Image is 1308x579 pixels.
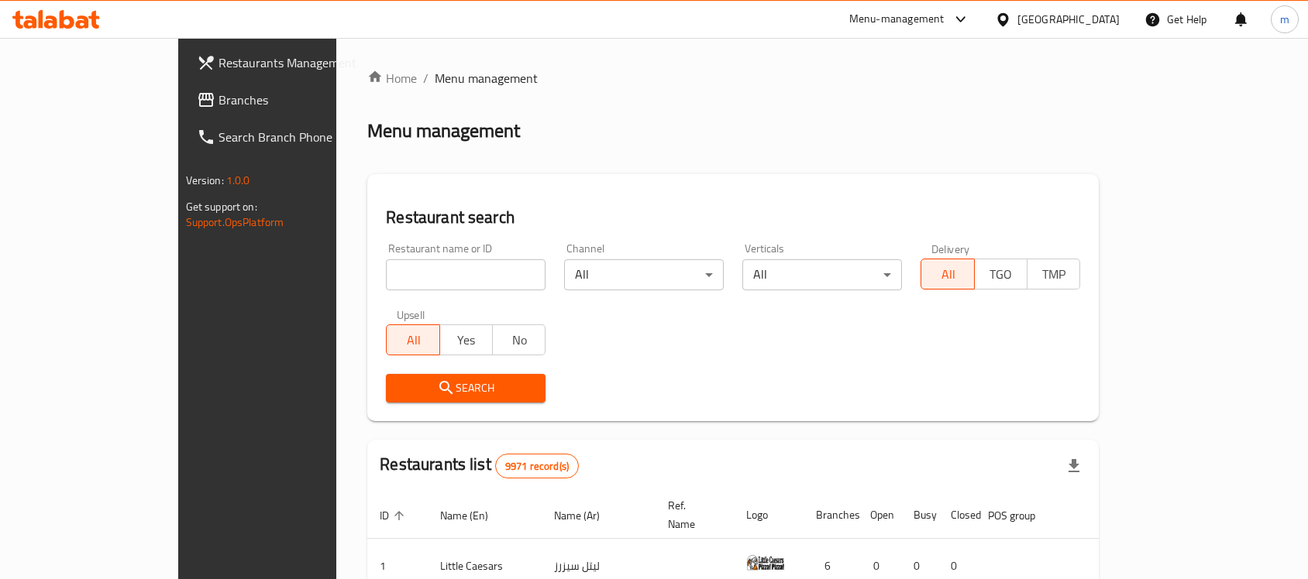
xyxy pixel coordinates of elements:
input: Search for restaurant name or ID.. [386,259,546,290]
a: Support.OpsPlatform [186,212,284,232]
span: 1.0.0 [226,170,250,190]
span: Search [398,379,533,398]
span: Restaurants Management [219,53,384,72]
div: All [564,259,724,290]
th: Busy [901,492,938,539]
th: Branches [804,492,858,539]
h2: Restaurants list [380,453,579,478]
nav: breadcrumb [367,69,1099,87]
div: Export file [1055,447,1093,485]
span: All [393,329,433,351]
span: m [1280,11,1289,28]
span: Yes [446,329,487,351]
button: TGO [974,259,1027,289]
span: 9971 record(s) [496,459,578,474]
div: Menu-management [849,10,945,29]
span: Name (Ar) [554,506,620,525]
span: Ref. Name [668,496,715,533]
label: Delivery [931,243,970,254]
li: / [423,69,429,87]
span: ID [380,506,409,525]
span: No [499,329,539,351]
span: POS group [988,506,1055,525]
span: Version: [186,170,224,190]
th: Open [858,492,901,539]
button: No [492,324,546,355]
div: [GEOGRAPHIC_DATA] [1017,11,1120,28]
button: Search [386,374,546,403]
span: Branches [219,91,384,109]
a: Search Branch Phone [184,118,397,156]
span: Search Branch Phone [219,128,384,146]
div: All [742,259,902,290]
a: Restaurants Management [184,44,397,81]
span: Name (En) [440,506,508,525]
h2: Restaurant search [386,206,1080,229]
button: All [921,259,974,289]
span: TGO [981,263,1021,286]
button: Yes [439,324,493,355]
label: Upsell [397,309,425,320]
span: TMP [1034,263,1074,286]
span: Get support on: [186,197,257,217]
span: All [928,263,968,286]
span: Menu management [435,69,538,87]
button: All [386,324,439,355]
a: Branches [184,81,397,118]
button: TMP [1027,259,1080,289]
h2: Menu management [367,118,520,143]
th: Logo [734,492,804,539]
div: Total records count [495,454,579,478]
th: Closed [938,492,976,539]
